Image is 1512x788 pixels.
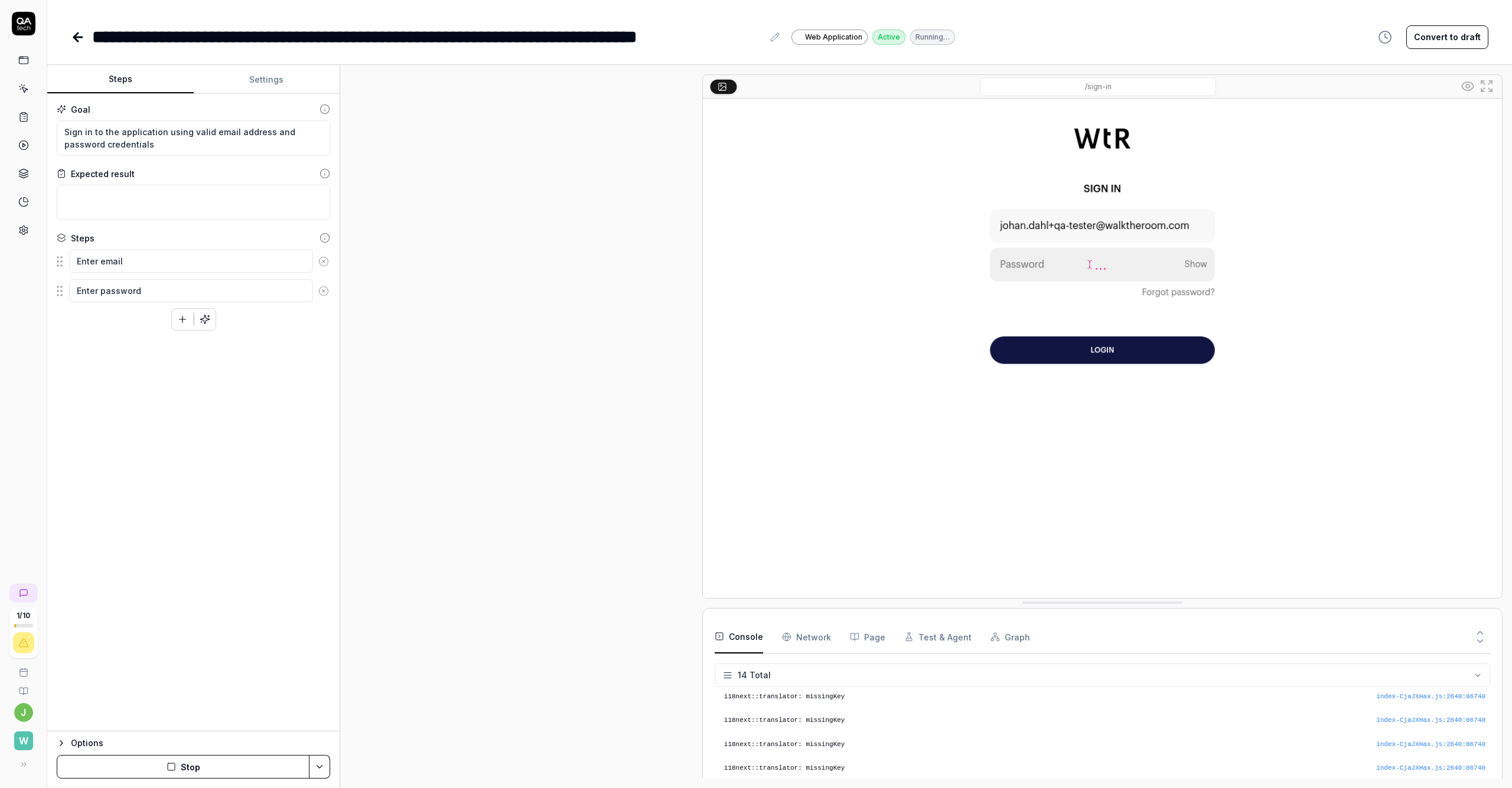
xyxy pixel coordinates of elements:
[313,250,334,273] button: Remove step
[872,30,905,45] div: Active
[904,620,972,653] button: Test & Agent
[724,715,1485,725] pre: i18next::translator: missingKey
[850,620,885,653] button: Page
[57,755,309,779] button: Stop
[5,677,42,696] a: Documentation
[9,584,38,603] a: New conversation
[1376,692,1485,702] button: index-CjaJXHax.js:2640:86740
[14,731,33,750] span: W
[5,722,42,753] button: W
[194,66,340,94] button: Settings
[71,103,90,116] div: Goal
[5,658,42,677] a: Book a call with us
[57,736,330,750] button: Options
[805,32,862,42] span: Web Application
[1477,77,1496,96] button: Open in full screen
[791,29,868,45] a: Web Application
[71,232,94,244] div: Steps
[17,612,30,619] span: 1 / 10
[1376,763,1485,773] button: index-CjaJXHax.js:2640:86740
[1376,740,1485,750] button: index-CjaJXHax.js:2640:86740
[71,736,330,750] div: Options
[1371,25,1399,49] button: View version history
[14,703,33,722] button: j
[1376,692,1485,702] div: index-CjaJXHax.js : 2640 : 86740
[724,692,1485,702] pre: i18next::translator: missingKey
[1406,25,1488,49] button: Convert to draft
[71,168,135,180] div: Expected result
[1458,77,1477,96] button: Show all interative elements
[715,620,763,653] button: Console
[313,279,334,303] button: Remove step
[910,30,955,45] div: Running…
[57,249,330,274] div: Suggestions
[1376,715,1485,725] button: index-CjaJXHax.js:2640:86740
[57,279,330,303] div: Suggestions
[990,620,1030,653] button: Graph
[1376,740,1485,750] div: index-CjaJXHax.js : 2640 : 86740
[1376,715,1485,725] div: index-CjaJXHax.js : 2640 : 86740
[724,740,1485,750] pre: i18next::translator: missingKey
[782,620,831,653] button: Network
[1376,763,1485,773] div: index-CjaJXHax.js : 2640 : 86740
[47,66,194,94] button: Steps
[724,763,1485,773] pre: i18next::translator: missingKey
[703,99,1502,598] img: Screenshot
